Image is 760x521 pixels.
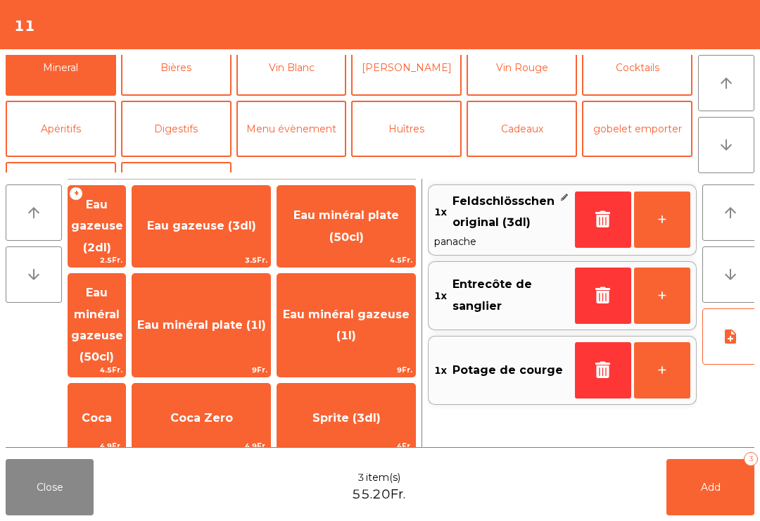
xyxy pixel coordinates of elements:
span: 1x [434,360,447,381]
h4: 11 [14,15,35,37]
span: Eau minéral gazeuse (1l) [283,308,410,342]
span: 9Fr. [132,363,270,377]
span: Eau minéral gazeuse (50cl) [71,286,123,363]
i: arrow_downward [718,137,735,153]
button: arrow_upward [698,55,754,111]
button: arrow_downward [698,117,754,173]
button: arrow_downward [6,246,62,303]
button: Huîtres [351,101,462,157]
button: La Chasse [121,162,232,218]
span: 4Fr. [277,439,415,453]
span: Potage de courge [452,360,563,381]
span: Eau minéral plate (1l) [137,318,266,332]
button: Digestifs [121,101,232,157]
span: 3 [357,470,365,485]
button: + [634,268,690,324]
button: [PERSON_NAME] [351,39,462,96]
span: Entrecôte de sanglier [452,274,569,317]
button: Cocktails [582,39,692,96]
span: 4.9Fr. [68,439,125,453]
span: 55.20Fr. [352,485,405,504]
button: arrow_downward [702,246,759,303]
button: Mineral [6,39,116,96]
button: BROCANTE [6,162,116,218]
button: gobelet emporter [582,101,692,157]
span: 4.5Fr. [277,253,415,267]
button: note_add [702,308,759,365]
i: arrow_upward [718,75,735,92]
span: 4.5Fr. [68,363,125,377]
div: 3 [744,452,758,466]
span: Eau gazeuse (3dl) [147,219,256,232]
i: arrow_upward [25,204,42,221]
button: Bières [121,39,232,96]
span: + [69,187,83,201]
span: 2.5Fr. [68,253,125,267]
button: Menu évènement [236,101,347,157]
i: arrow_downward [722,266,739,283]
button: Add3 [666,459,754,515]
span: 1x [434,191,447,234]
button: Apéritifs [6,101,116,157]
span: 9Fr. [277,363,415,377]
span: Add [701,481,721,494]
button: Vin Rouge [467,39,577,96]
i: note_add [722,328,739,345]
button: Cadeaux [467,101,577,157]
button: Vin Blanc [236,39,347,96]
i: arrow_upward [722,204,739,221]
button: Close [6,459,94,515]
button: + [634,192,690,248]
span: 3.5Fr. [132,253,270,267]
span: panache [434,234,569,249]
span: Eau gazeuse (2dl) [71,198,123,254]
button: + [634,342,690,398]
span: 4.9Fr. [132,439,270,453]
span: Eau minéral plate (50cl) [293,208,399,243]
button: arrow_upward [6,184,62,241]
i: arrow_downward [25,266,42,283]
button: arrow_upward [702,184,759,241]
span: 1x [434,274,447,317]
span: Coca [82,411,112,425]
span: item(s) [366,470,400,485]
span: Sprite (3dl) [312,411,381,425]
span: Feldschlösschen original (3dl) [452,191,555,234]
span: Coca Zero [170,411,233,425]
